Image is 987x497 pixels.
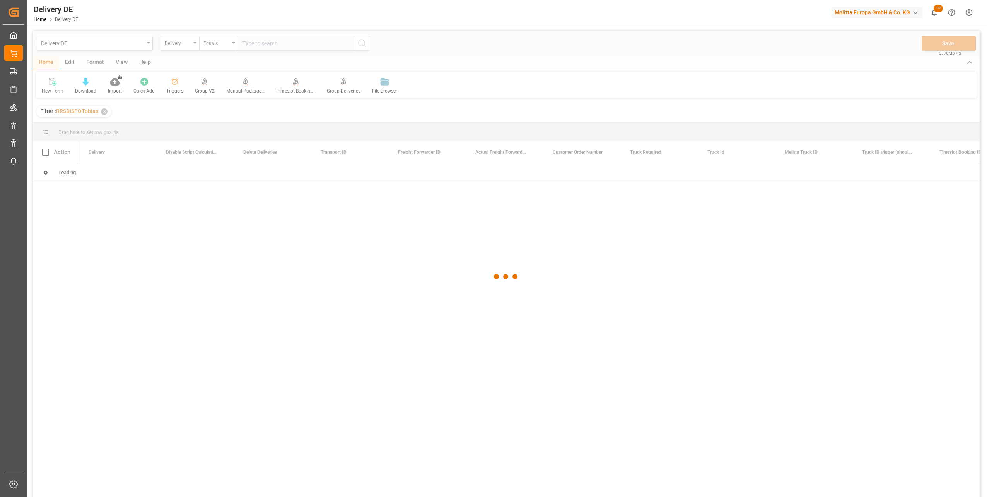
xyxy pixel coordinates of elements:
button: Help Center [943,4,960,21]
span: 18 [934,5,943,12]
a: Home [34,17,46,22]
div: Delivery DE [34,3,78,15]
button: Melitta Europa GmbH & Co. KG [832,5,926,20]
div: Melitta Europa GmbH & Co. KG [832,7,922,18]
button: show 18 new notifications [926,4,943,21]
